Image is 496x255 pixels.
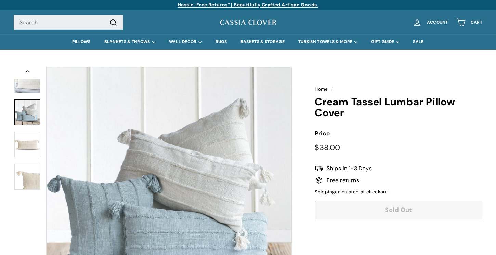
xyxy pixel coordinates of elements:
summary: GIFT GUIDE [364,34,406,50]
button: Previous [14,67,41,79]
span: Account [427,20,448,25]
span: Cart [471,20,482,25]
a: RUGS [209,34,234,50]
summary: BLANKETS & THROWS [97,34,162,50]
div: calculated at checkout. [315,188,482,196]
span: Ships In 1-3 Days [327,164,372,173]
summary: WALL DECOR [162,34,209,50]
a: Shipping [315,189,335,195]
input: Search [14,15,123,30]
a: Cream Tassel Lumbar Pillow Cover [14,99,40,125]
a: Account [408,12,452,32]
span: $38.00 [315,143,340,152]
a: BASKETS & STORAGE [234,34,291,50]
a: PILLOWS [65,34,97,50]
img: Cream Tassel Lumbar Pillow Cover [14,132,40,158]
img: Cream Tassel Lumbar Pillow Cover [14,67,40,93]
img: Cream Tassel Lumbar Pillow Cover [14,164,40,190]
span: Sold Out [385,206,412,214]
button: Sold Out [315,201,482,219]
label: Price [315,129,482,138]
span: Free returns [327,176,359,185]
h1: Cream Tassel Lumbar Pillow Cover [315,96,482,119]
a: SALE [406,34,430,50]
a: Cart [452,12,486,32]
a: Hassle-Free Returns* | Beautifully Crafted Artisan Goods. [178,2,318,8]
summary: TURKISH TOWELS & MORE [291,34,364,50]
nav: breadcrumbs [315,85,482,93]
a: Home [315,86,328,92]
span: / [329,86,335,92]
